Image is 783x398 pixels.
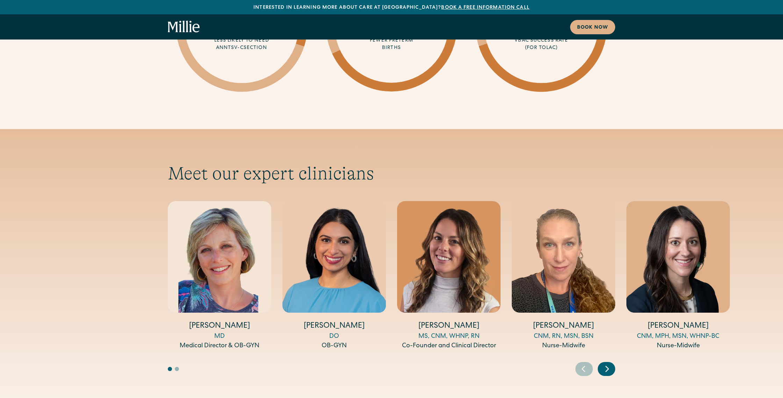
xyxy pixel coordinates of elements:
div: CNM, MPH, MSN, WHNP-BC [626,332,730,341]
div: 4 / 5 [512,201,615,351]
div: DO [282,332,386,341]
div: Less likely to need an Section [204,37,279,52]
div: Next slide [598,362,615,376]
span: NTSV-C [224,45,244,50]
h2: Meet our expert clinicians [168,163,615,184]
h4: [PERSON_NAME] [397,321,501,332]
div: OB-GYN [282,341,386,351]
div: Previous slide [575,362,593,376]
button: Go to slide 2 [175,367,179,371]
h4: [PERSON_NAME] [168,321,271,332]
div: 3 / 5 [397,201,501,351]
h4: [PERSON_NAME] [512,321,615,332]
a: Book now [570,20,615,34]
div: MS, CNM, WHNP, RN [397,332,501,341]
h4: [PERSON_NAME] [282,321,386,332]
div: 5 / 5 [626,201,730,351]
button: Go to slide 1 [168,367,172,371]
div: 2 / 5 [282,201,386,351]
div: Co-Founder and Clinical Director [397,341,501,351]
div: Book now [577,24,608,31]
h4: [PERSON_NAME] [626,321,730,332]
div: Medical Director & OB-GYN [168,341,271,351]
div: 1 / 5 [168,201,271,351]
div: VBAC success rate (for TOLAC) [511,37,572,52]
a: Book a free information call [441,5,529,10]
div: CNM, RN, MSN, BSN [512,332,615,341]
a: home [168,21,200,33]
div: Nurse-Midwife [626,341,730,351]
div: MD [168,332,271,341]
div: Fewer Preterm Births [369,37,414,52]
div: Nurse-Midwife [512,341,615,351]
